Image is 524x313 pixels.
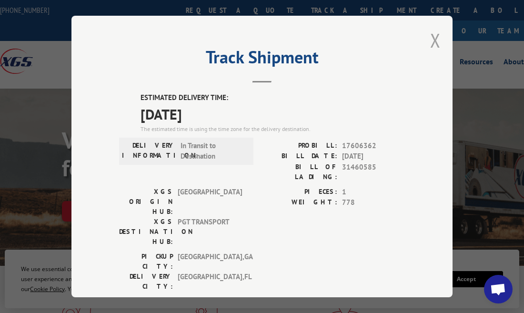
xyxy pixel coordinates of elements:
label: ESTIMATED DELIVERY TIME: [141,92,405,103]
label: BILL DATE: [262,151,337,162]
span: 17606362 [342,140,405,151]
span: PGT TRANSPORT [178,216,242,246]
div: The estimated time is using the time zone for the delivery destination. [141,124,405,133]
label: XGS ORIGIN HUB: [119,186,173,216]
label: PICKUP CITY: [119,251,173,271]
label: PROBILL: [262,140,337,151]
span: [GEOGRAPHIC_DATA] , FL [178,271,242,291]
h2: Track Shipment [119,50,405,69]
label: DELIVERY INFORMATION: [122,140,176,162]
label: PIECES: [262,186,337,197]
button: Close modal [430,28,441,53]
span: 778 [342,197,405,208]
label: DELIVERY CITY: [119,271,173,291]
label: BILL OF LADING: [262,162,337,182]
span: 1 [342,186,405,197]
span: [GEOGRAPHIC_DATA] , GA [178,251,242,271]
span: 31460585 [342,162,405,182]
div: Open chat [484,275,513,303]
span: [DATE] [141,103,405,124]
span: [GEOGRAPHIC_DATA] [178,186,242,216]
label: XGS DESTINATION HUB: [119,216,173,246]
label: WEIGHT: [262,197,337,208]
span: In Transit to Destination [181,140,245,162]
span: [DATE] [342,151,405,162]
